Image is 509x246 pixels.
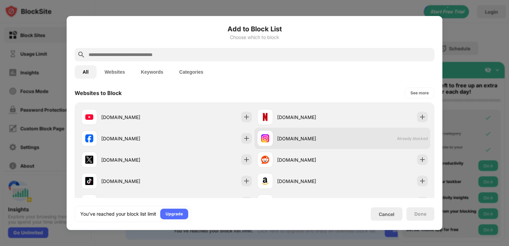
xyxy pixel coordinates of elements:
[133,65,171,79] button: Keywords
[397,136,428,141] span: Already blocked
[101,178,167,185] div: [DOMAIN_NAME]
[379,211,394,217] div: Cancel
[75,24,434,34] h6: Add to Block List
[80,211,156,217] div: You’ve reached your block list limit
[101,135,167,142] div: [DOMAIN_NAME]
[97,65,133,79] button: Websites
[85,134,93,142] img: favicons
[85,156,93,164] img: favicons
[77,51,85,59] img: search.svg
[261,177,269,185] img: favicons
[277,156,342,163] div: [DOMAIN_NAME]
[261,113,269,121] img: favicons
[171,65,211,79] button: Categories
[101,156,167,163] div: [DOMAIN_NAME]
[101,114,167,121] div: [DOMAIN_NAME]
[277,135,342,142] div: [DOMAIN_NAME]
[277,114,342,121] div: [DOMAIN_NAME]
[261,156,269,164] img: favicons
[414,211,426,217] div: Done
[410,90,429,96] div: See more
[75,90,122,96] div: Websites to Block
[261,134,269,142] img: favicons
[85,177,93,185] img: favicons
[75,35,434,40] div: Choose which to block
[277,178,342,185] div: [DOMAIN_NAME]
[85,113,93,121] img: favicons
[75,65,97,79] button: All
[166,211,183,217] div: Upgrade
